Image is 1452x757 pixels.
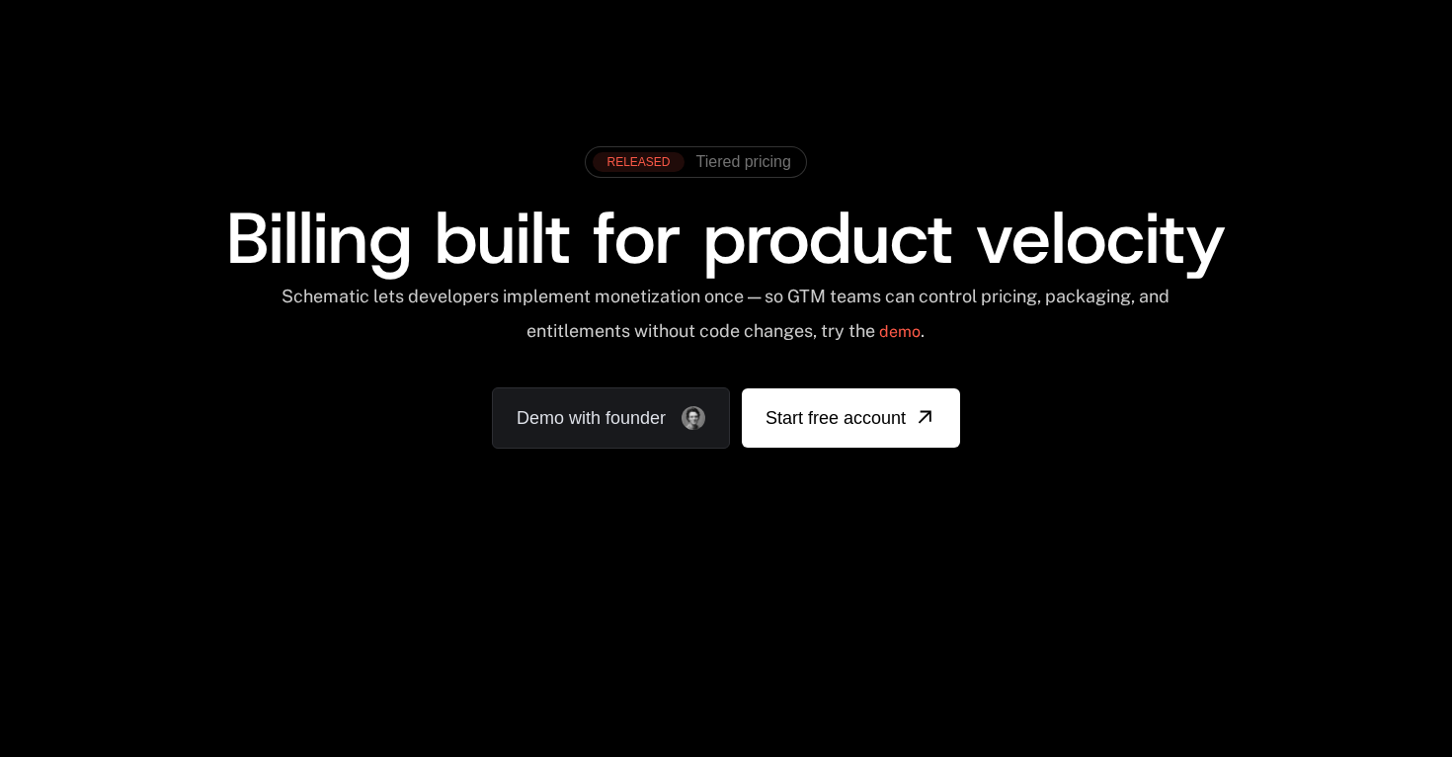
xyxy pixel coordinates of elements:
[593,152,790,172] a: [object Object],[object Object]
[766,404,906,432] span: Start free account
[879,308,921,356] a: demo
[593,152,684,172] div: RELEASED
[742,388,960,448] a: [object Object]
[280,286,1171,356] div: Schematic lets developers implement monetization once — so GTM teams can control pricing, packagi...
[696,153,791,171] span: Tiered pricing
[492,387,730,449] a: Demo with founder, ,[object Object]
[682,406,705,430] img: Founder
[226,191,1226,286] span: Billing built for product velocity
